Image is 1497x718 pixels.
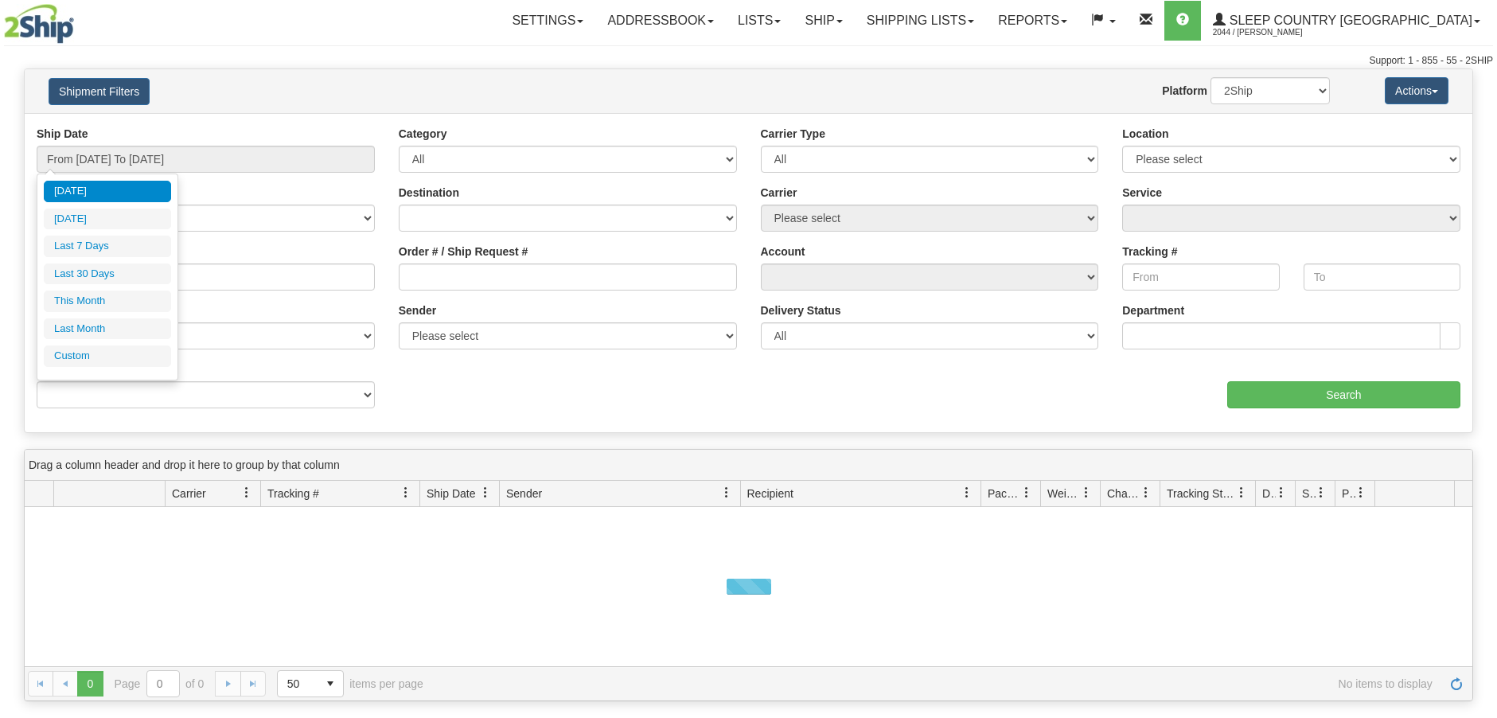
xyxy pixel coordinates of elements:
[1122,185,1162,201] label: Service
[855,1,986,41] a: Shipping lists
[399,185,459,201] label: Destination
[988,486,1021,501] span: Packages
[1122,126,1168,142] label: Location
[761,302,841,318] label: Delivery Status
[1122,302,1184,318] label: Department
[4,4,74,44] img: logo2044.jpg
[747,486,793,501] span: Recipient
[1201,1,1492,41] a: Sleep Country [GEOGRAPHIC_DATA] 2044 / [PERSON_NAME]
[1107,486,1140,501] span: Charge
[37,126,88,142] label: Ship Date
[1308,479,1335,506] a: Shipment Issues filter column settings
[1268,479,1295,506] a: Delivery Status filter column settings
[1167,486,1236,501] span: Tracking Status
[1227,381,1460,408] input: Search
[172,486,206,501] span: Carrier
[44,291,171,312] li: This Month
[49,78,150,105] button: Shipment Filters
[446,677,1433,690] span: No items to display
[277,670,344,697] span: Page sizes drop down
[1460,278,1495,440] iframe: chat widget
[44,181,171,202] li: [DATE]
[761,244,805,259] label: Account
[44,236,171,257] li: Last 7 Days
[267,486,319,501] span: Tracking #
[1226,14,1472,27] span: Sleep Country [GEOGRAPHIC_DATA]
[44,318,171,340] li: Last Month
[1162,83,1207,99] label: Platform
[399,244,528,259] label: Order # / Ship Request #
[761,126,825,142] label: Carrier Type
[1262,486,1276,501] span: Delivery Status
[793,1,854,41] a: Ship
[77,671,103,697] span: Page 0
[287,676,308,692] span: 50
[1213,25,1332,41] span: 2044 / [PERSON_NAME]
[277,670,423,697] span: items per page
[44,209,171,230] li: [DATE]
[44,263,171,285] li: Last 30 Days
[427,486,475,501] span: Ship Date
[472,479,499,506] a: Ship Date filter column settings
[1444,671,1469,697] a: Refresh
[4,54,1493,68] div: Support: 1 - 855 - 55 - 2SHIP
[399,302,436,318] label: Sender
[986,1,1079,41] a: Reports
[1302,486,1316,501] span: Shipment Issues
[392,479,419,506] a: Tracking # filter column settings
[953,479,980,506] a: Recipient filter column settings
[1132,479,1160,506] a: Charge filter column settings
[1122,263,1279,291] input: From
[506,486,542,501] span: Sender
[726,1,793,41] a: Lists
[44,345,171,367] li: Custom
[25,450,1472,481] div: grid grouping header
[318,671,343,697] span: select
[1347,479,1374,506] a: Pickup Status filter column settings
[1013,479,1040,506] a: Packages filter column settings
[761,185,797,201] label: Carrier
[1385,77,1448,104] button: Actions
[500,1,595,41] a: Settings
[1228,479,1255,506] a: Tracking Status filter column settings
[713,479,740,506] a: Sender filter column settings
[1122,244,1177,259] label: Tracking #
[115,670,205,697] span: Page of 0
[1304,263,1460,291] input: To
[595,1,726,41] a: Addressbook
[1047,486,1081,501] span: Weight
[1342,486,1355,501] span: Pickup Status
[399,126,447,142] label: Category
[233,479,260,506] a: Carrier filter column settings
[1073,479,1100,506] a: Weight filter column settings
